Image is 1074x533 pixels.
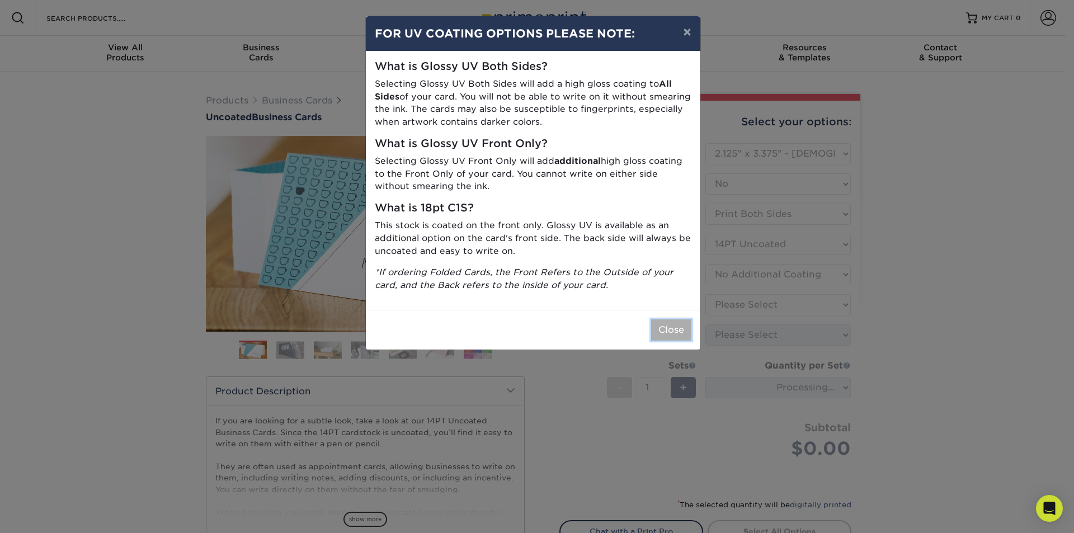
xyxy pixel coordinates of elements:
p: Selecting Glossy UV Both Sides will add a high gloss coating to of your card. You will not be abl... [375,78,691,129]
h4: FOR UV COATING OPTIONS PLEASE NOTE: [375,25,691,42]
div: Open Intercom Messenger [1036,495,1063,522]
i: *If ordering Folded Cards, the Front Refers to the Outside of your card, and the Back refers to t... [375,267,673,290]
button: Close [651,319,691,341]
strong: All Sides [375,78,672,102]
p: This stock is coated on the front only. Glossy UV is available as an additional option on the car... [375,219,691,257]
button: × [674,16,700,48]
h5: What is Glossy UV Front Only? [375,138,691,150]
h5: What is 18pt C1S? [375,202,691,215]
h5: What is Glossy UV Both Sides? [375,60,691,73]
strong: additional [554,155,601,166]
p: Selecting Glossy UV Front Only will add high gloss coating to the Front Only of your card. You ca... [375,155,691,193]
